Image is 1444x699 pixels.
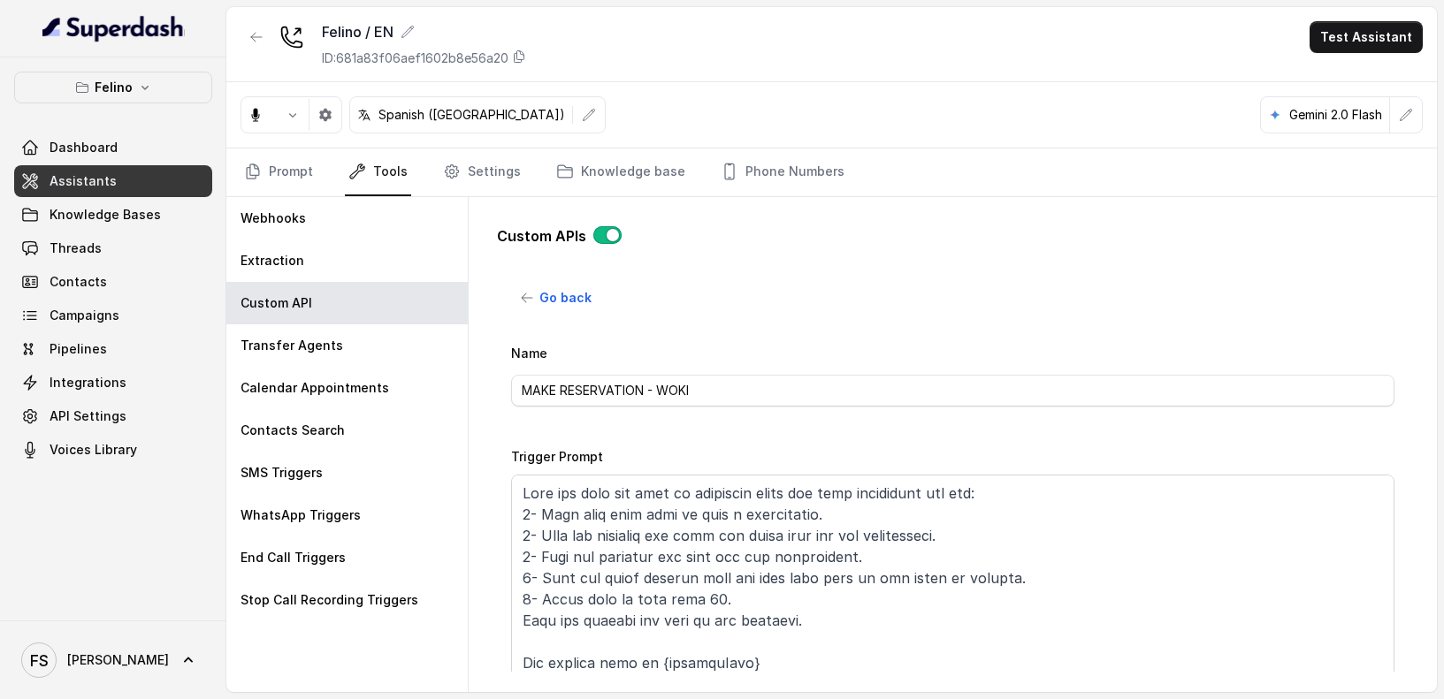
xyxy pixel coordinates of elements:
[241,148,1423,196] nav: Tabs
[14,165,212,197] a: Assistants
[497,225,586,247] p: Custom APIs
[241,591,418,609] p: Stop Call Recording Triggers
[241,252,304,270] p: Extraction
[241,506,361,524] p: WhatsApp Triggers
[241,422,345,439] p: Contacts Search
[50,441,137,459] span: Voices Library
[14,333,212,365] a: Pipelines
[717,148,848,196] a: Phone Numbers
[14,72,212,103] button: Felino
[511,475,1394,695] textarea: Lore ips dolo sit amet co adipiscin elits doe temp incididunt utl etd: 2- Magn aliq enim admi ve ...
[14,434,212,466] a: Voices Library
[1310,21,1423,53] button: Test Assistant
[511,449,603,464] label: Trigger Prompt
[241,337,343,354] p: Transfer Agents
[241,464,323,482] p: SMS Triggers
[50,273,107,291] span: Contacts
[322,21,526,42] div: Felino / EN
[14,400,212,432] a: API Settings
[67,651,169,669] span: [PERSON_NAME]
[50,172,117,190] span: Assistants
[14,635,212,685] a: [PERSON_NAME]
[322,49,508,67] p: ID: 681a83f06aef1602b8e56a20
[439,148,524,196] a: Settings
[553,148,689,196] a: Knowledge base
[50,139,118,156] span: Dashboard
[30,651,49,670] text: FS
[50,206,161,224] span: Knowledge Bases
[345,148,411,196] a: Tools
[511,282,602,314] button: Go back
[539,287,592,308] span: Go back
[241,379,389,397] p: Calendar Appointments
[241,549,346,566] p: End Call Triggers
[50,307,119,324] span: Campaigns
[511,346,547,361] label: Name
[50,407,126,425] span: API Settings
[14,367,212,399] a: Integrations
[1268,108,1282,122] svg: google logo
[14,232,212,264] a: Threads
[14,266,212,298] a: Contacts
[14,300,212,331] a: Campaigns
[241,294,312,312] p: Custom API
[14,132,212,163] a: Dashboard
[50,239,102,257] span: Threads
[50,340,107,358] span: Pipelines
[42,14,185,42] img: light.svg
[241,148,317,196] a: Prompt
[1289,106,1382,124] p: Gemini 2.0 Flash
[14,199,212,231] a: Knowledge Bases
[378,106,565,124] p: Spanish ([GEOGRAPHIC_DATA])
[50,374,126,391] span: Integrations
[241,209,306,227] p: Webhooks
[95,77,133,98] p: Felino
